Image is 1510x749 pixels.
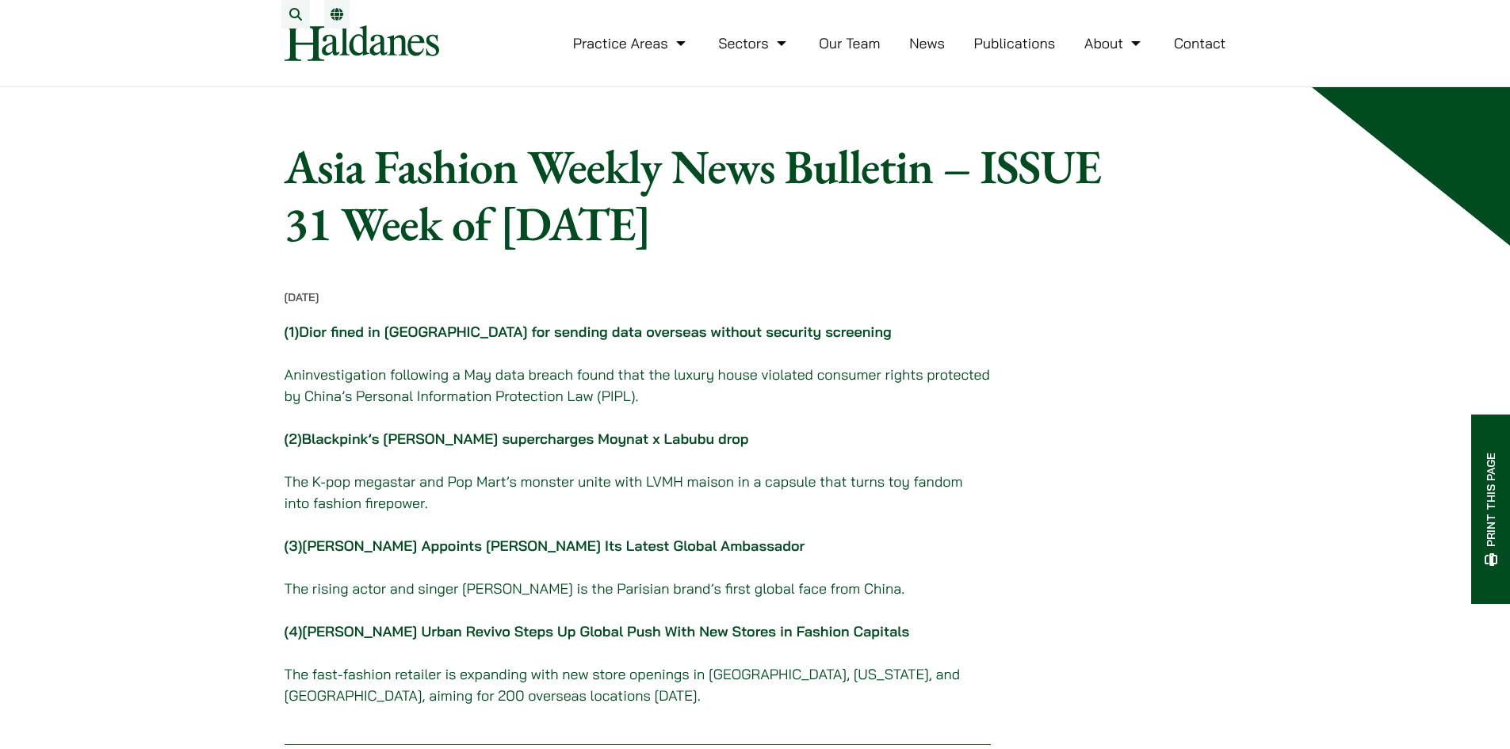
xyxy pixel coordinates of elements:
p: The fast-fashion retailer is expanding with new store openings in [GEOGRAPHIC_DATA], [US_STATE], ... [285,621,991,706]
p: The rising actor and singer [PERSON_NAME] is the Parisian brand’s first global face from China. [285,578,991,599]
time: [DATE] [285,290,319,304]
img: Logo of Haldanes [285,25,439,61]
a: Dior fined in [GEOGRAPHIC_DATA] for sending data overseas without security screening [299,323,892,341]
h1: Asia Fashion Weekly News Bulletin – ISSUE 31 Week of [DATE] [285,138,1107,252]
a: Sectors [718,34,789,52]
p: Aninvestigation following a May data breach found that the luxury house violated consumer rights ... [285,364,991,407]
a: News [909,34,945,52]
strong: (1) [285,323,892,341]
a: [PERSON_NAME] Appoints [PERSON_NAME] Its Latest Global Ambassador [302,537,805,555]
a: Publications [974,34,1056,52]
a: Blackpink’s [PERSON_NAME] supercharges Moynat x Labubu drop [302,430,749,448]
a: Contact [1174,34,1226,52]
a: Our Team [819,34,880,52]
strong: (2) [285,430,749,448]
a: Switch to EN [331,8,343,21]
a: About [1084,34,1145,52]
strong: (3) [285,537,805,555]
p: The K-pop megastar and Pop Mart’s monster unite with LVMH maison in a capsule that turns toy fand... [285,471,991,514]
a: Practice Areas [573,34,690,52]
b: (4) [285,622,303,640]
a: [PERSON_NAME] Urban Revivo Steps Up Global Push With New Stores in Fashion Capitals [302,622,909,640]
